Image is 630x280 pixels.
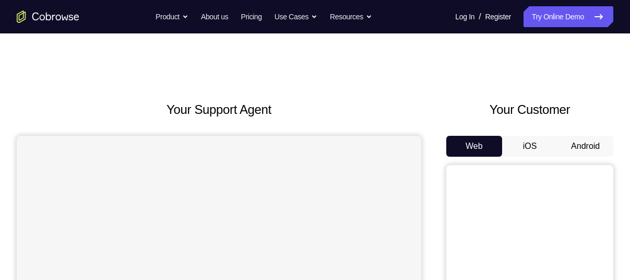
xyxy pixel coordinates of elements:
[330,6,372,27] button: Resources
[201,6,228,27] a: About us
[275,6,317,27] button: Use Cases
[485,6,511,27] a: Register
[446,100,613,119] h2: Your Customer
[17,100,421,119] h2: Your Support Agent
[524,6,613,27] a: Try Online Demo
[446,136,502,157] button: Web
[502,136,558,157] button: iOS
[156,6,188,27] button: Product
[241,6,261,27] a: Pricing
[557,136,613,157] button: Android
[479,10,481,23] span: /
[455,6,474,27] a: Log In
[17,10,79,23] a: Go to the home page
